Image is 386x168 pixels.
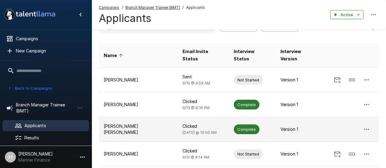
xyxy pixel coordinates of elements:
[330,77,345,82] span: Send Invitation
[234,48,271,63] span: Interview Status
[345,77,359,82] span: Copy Interview Link
[104,123,173,135] p: [PERSON_NAME] [PERSON_NAME]
[104,52,125,59] span: Name
[182,130,217,135] span: [DATE] @ 10:00 AM
[182,123,224,129] p: Clicked
[280,48,318,63] span: Interview Version
[182,5,184,11] span: /
[104,77,173,83] p: [PERSON_NAME]
[182,148,224,154] p: Clicked
[99,12,205,25] h4: Applicants
[104,151,173,157] p: [PERSON_NAME]
[182,155,209,159] span: 9/12 @ 8:14 AM
[122,5,123,11] span: /
[280,102,318,108] p: Version 1
[280,151,318,157] p: Version 1
[125,5,180,10] u: Branch Manager Trainee (BMT)
[280,126,318,132] p: Version 1
[280,77,318,83] p: Version 1
[234,102,259,108] span: Complete
[234,151,263,157] span: Not Started
[182,74,224,80] p: Sent
[99,5,119,10] u: Campaigns
[234,127,259,132] span: Complete
[182,105,210,110] span: 9/13 @ 8:16 PM
[330,151,345,156] span: Send Invitation
[182,48,224,63] span: Email Invite Status
[104,102,173,108] p: [PERSON_NAME]
[182,98,224,105] p: Clicked
[330,10,363,20] button: Active
[186,5,205,11] span: Applicants
[345,151,359,156] span: Copy Interview Link
[182,81,210,85] span: 9/10 @ 9:59 AM
[234,77,263,83] span: Not Started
